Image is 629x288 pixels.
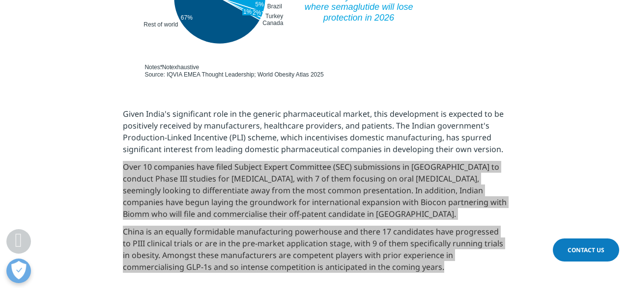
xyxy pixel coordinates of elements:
[553,238,619,262] a: Contact Us
[123,226,507,279] p: China is an equally formidable manufacturing powerhouse and there 17 candidates have progressed t...
[6,259,31,283] button: Otwórz Preferencje
[123,108,507,161] p: Given India's significant role in the generic pharmaceutical market, this development is expected...
[568,246,604,254] span: Contact Us
[123,161,507,226] p: Over 10 companies have filed Subject Expert Committee (SEC) submissions in [GEOGRAPHIC_DATA] to c...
